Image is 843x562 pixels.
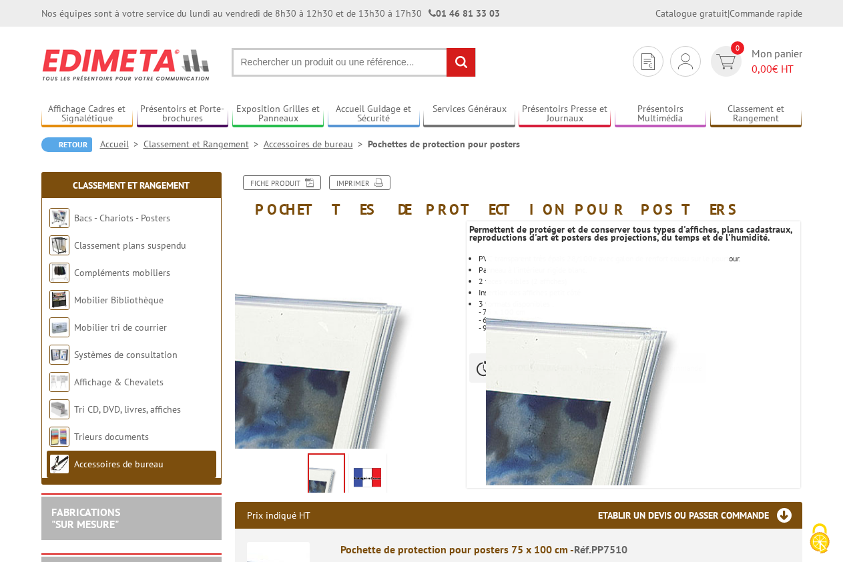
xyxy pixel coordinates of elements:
[752,61,802,77] span: € HT
[447,48,475,77] input: rechercher
[100,138,144,150] a: Accueil
[678,53,693,69] img: devis rapide
[41,40,212,89] img: Edimeta
[340,542,790,557] div: Pochette de protection pour posters 75 x 100 cm -
[74,267,170,279] a: Compléments mobiliers
[232,48,476,77] input: Rechercher un produit ou une référence...
[328,103,420,125] a: Accueil Guidage et Sécurité
[235,224,460,449] img: pp7510_pochettes_de_protection_pour_posters_75x100cm.jpg
[51,505,120,531] a: FABRICATIONS"Sur Mesure"
[41,137,92,152] a: Retour
[710,103,802,125] a: Classement et Rangement
[74,458,164,470] a: Accessoires de bureau
[74,403,181,415] a: Tri CD, DVD, livres, affiches
[49,263,69,283] img: Compléments mobiliers
[247,502,310,529] p: Prix indiqué HT
[73,179,190,191] a: Classement et Rangement
[803,522,836,555] img: Cookies (fenêtre modale)
[752,62,772,75] span: 0,00
[74,431,149,443] a: Trieurs documents
[137,103,229,125] a: Présentoirs et Porte-brochures
[49,345,69,365] img: Systèmes de consultation
[49,317,69,337] img: Mobilier tri de courrier
[731,41,744,55] span: 0
[730,7,802,19] a: Commande rapide
[796,517,843,562] button: Cookies (fenêtre modale)
[423,103,515,125] a: Services Généraux
[49,235,69,255] img: Classement plans suspendu
[243,175,321,190] a: Fiche produit
[144,138,264,150] a: Classement et Rangement
[486,242,730,485] img: pp7510_pochettes_de_protection_pour_posters_75x100cm.jpg
[49,208,69,228] img: Bacs - Chariots - Posters
[74,294,164,306] a: Mobilier Bibliothèque
[615,103,707,125] a: Présentoirs Multimédia
[598,502,802,529] h3: Etablir un devis ou passer commande
[368,137,520,151] li: Pochettes de protection pour posters
[49,290,69,310] img: Mobilier Bibliothèque
[74,376,164,388] a: Affichage & Chevalets
[309,455,344,496] img: pp7510_pochettes_de_protection_pour_posters_75x100cm.jpg
[519,103,611,125] a: Présentoirs Presse et Journaux
[41,7,500,20] div: Nos équipes sont à votre service du lundi au vendredi de 8h30 à 12h30 et de 13h30 à 17h30
[329,175,390,190] a: Imprimer
[74,321,167,333] a: Mobilier tri de courrier
[49,372,69,392] img: Affichage & Chevalets
[716,54,736,69] img: devis rapide
[49,454,69,474] img: Accessoires de bureau
[574,543,627,556] span: Réf.PP7510
[74,212,170,224] a: Bacs - Chariots - Posters
[655,7,728,19] a: Catalogue gratuit
[41,103,133,125] a: Affichage Cadres et Signalétique
[708,46,802,77] a: devis rapide 0 Mon panier 0,00€ HT
[49,399,69,419] img: Tri CD, DVD, livres, affiches
[655,7,802,20] div: |
[352,456,384,497] img: edimeta_produit_fabrique_en_france.jpg
[752,46,802,77] span: Mon panier
[74,239,186,251] a: Classement plans suspendu
[232,103,324,125] a: Exposition Grilles et Panneaux
[429,7,500,19] strong: 01 46 81 33 03
[264,138,368,150] a: Accessoires de bureau
[49,427,69,447] img: Trieurs documents
[641,53,655,70] img: devis rapide
[74,349,178,361] a: Systèmes de consultation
